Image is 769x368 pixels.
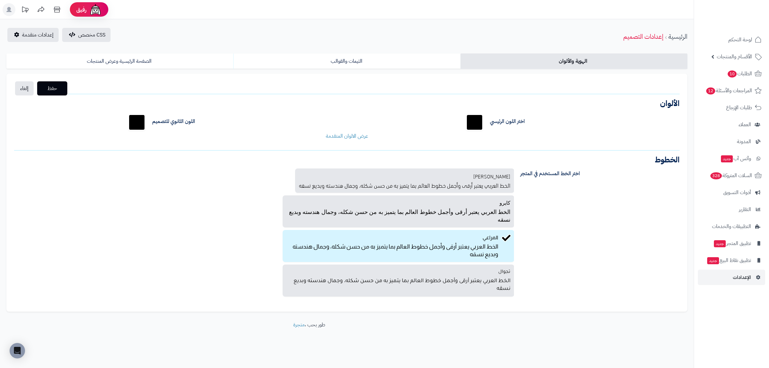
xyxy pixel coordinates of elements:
[714,240,726,247] span: جديد
[713,239,751,248] span: تطبيق المتجر
[698,202,765,217] a: التقارير
[698,134,765,149] a: المدونة
[728,35,752,44] span: لوحة التحكم
[76,6,87,13] span: رفيق
[721,155,733,162] span: جديد
[723,188,751,197] span: أدوات التسويق
[739,120,751,129] span: العملاء
[286,207,510,224] p: الخط العربي يعتبر أرقى وأجمل خطوط العالم بما يتميز به من حسن شكله، وجمال هندسته وبديع نسقه
[698,151,765,166] a: وآتس آبجديد
[698,236,765,251] a: تطبيق المتجرجديد
[7,28,59,42] a: إعدادات متقدمة
[707,256,751,265] span: تطبيق نقاط البيع
[460,53,687,69] a: الهوية والألوان
[6,53,233,69] a: الصفحة الرئيسية وعرض المنتجات
[299,180,510,189] p: الخط العربي يعتبر أرقى وأجمل خطوط العالم بما يتميز به من حسن شكله، وجمال هندسته وبديع نسقه
[728,70,737,78] span: 10
[62,28,111,42] button: CSS مخصص
[78,31,105,39] span: CSS مخصص
[710,171,752,180] span: السلات المتروكة
[490,118,525,125] label: اختر اللون الرئيسي
[89,3,102,16] img: ai-face.png
[14,100,680,107] h3: الألوان
[623,32,663,41] a: إعدادات التصميم
[152,118,195,125] label: اللون الثانوي للتصميم
[710,172,722,179] span: 328
[737,137,751,146] span: المدونة
[668,32,687,41] a: الرئيسية
[37,81,67,95] button: حفظ
[516,168,684,179] label: اختر الخط المستخدم في المتجر
[14,156,680,164] h3: الخطوط
[698,83,765,98] a: المراجعات والأسئلة12
[22,31,54,39] span: إعدادات متقدمة
[698,253,765,268] a: تطبيق نقاط البيعجديد
[498,270,510,275] span: تجوال
[698,66,765,81] a: الطلبات10
[15,81,34,95] a: إلغاء
[733,273,751,282] span: الإعدادات
[10,343,25,358] div: Open Intercom Messenger
[698,117,765,132] a: العملاء
[698,270,765,285] a: الإعدادات
[293,321,305,329] a: متجرة
[286,241,498,258] p: الخط العربي يعتبر أرقى وأجمل خطوط العالم بما يتميز به من حسن شكله، وجمال هندسته وبديع نسقه
[706,87,715,94] span: 12
[739,205,751,214] span: التقارير
[727,69,752,78] span: الطلبات
[698,100,765,115] a: طلبات الإرجاع
[698,219,765,234] a: التطبيقات والخدمات
[726,103,752,112] span: طلبات الإرجاع
[42,85,62,92] span: حفظ
[500,200,510,206] span: كايرو
[483,235,498,240] span: المراعي
[698,32,765,47] a: لوحة التحكم
[706,86,752,95] span: المراجعات والأسئلة
[698,168,765,183] a: السلات المتروكة328
[326,132,368,140] a: عرض الالوان المتقدمة
[286,276,510,293] p: الخط العربي يعتبر أرقى وأجمل خطوط العالم بما يتميز به من حسن شكله، وجمال هندسته وبديع نسقه
[698,185,765,200] a: أدوات التسويق
[473,172,510,180] span: [PERSON_NAME]
[233,53,460,69] a: الثيمات والقوالب
[17,3,33,18] a: تحديثات المنصة
[717,52,752,61] span: الأقسام والمنتجات
[707,257,719,264] span: جديد
[720,154,751,163] span: وآتس آب
[712,222,751,231] span: التطبيقات والخدمات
